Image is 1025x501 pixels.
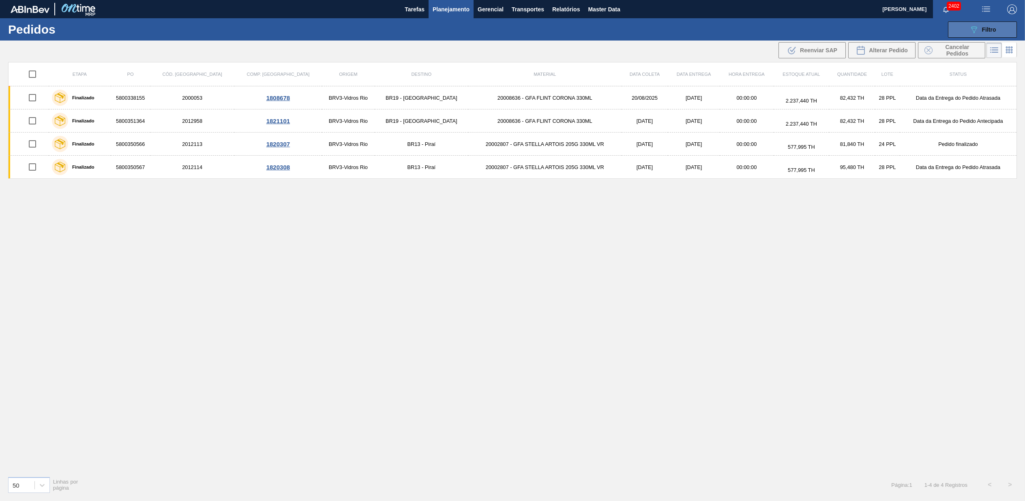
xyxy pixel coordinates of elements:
[162,72,222,77] span: Cód. [GEOGRAPHIC_DATA]
[375,156,468,179] td: BR13 - Piraí
[9,109,1017,133] a: Finalizado58003513642012958BRV3-Vidros RioBR19 - [GEOGRAPHIC_DATA]20008636 - GFA FLINT CORONA 330...
[622,86,668,109] td: 20/08/2025
[433,4,470,14] span: Planejamento
[788,144,815,150] span: 577,995 TH
[900,109,1017,133] td: Data da Entrega do Pedido Antecipada
[468,86,622,109] td: 20008636 - GFA FLINT CORONA 330ML
[150,133,234,156] td: 2012113
[468,109,622,133] td: 20008636 - GFA FLINT CORONA 330ML
[668,86,720,109] td: [DATE]
[150,156,234,179] td: 2012114
[875,109,900,133] td: 28 PPL
[829,156,875,179] td: 95,480 TH
[1007,4,1017,14] img: Logout
[534,72,556,77] span: Material
[411,72,431,77] span: Destino
[829,109,875,133] td: 82,432 TH
[8,25,134,34] h1: Pedidos
[778,42,846,58] div: Reenviar SAP
[375,86,468,109] td: BR19 - [GEOGRAPHIC_DATA]
[322,86,375,109] td: BRV3-Vidros Rio
[875,86,900,109] td: 28 PPL
[1000,475,1020,495] button: >
[981,4,991,14] img: userActions
[869,47,908,54] span: Alterar Pedido
[622,133,668,156] td: [DATE]
[900,86,1017,109] td: Data da Entrega do Pedido Atrasada
[950,72,967,77] span: Status
[68,95,94,100] label: Finalizado
[478,4,504,14] span: Gerencial
[588,4,620,14] span: Master Data
[875,133,900,156] td: 24 PPL
[668,133,720,156] td: [DATE]
[111,156,150,179] td: 5800350567
[918,42,985,58] div: Cancelar Pedidos em Massa
[9,156,1017,179] a: Finalizado58003505672012114BRV3-Vidros RioBR13 - Piraí20002807 - GFA STELLA ARTOIS 205G 330ML VR[...
[848,42,916,58] div: Alterar Pedido
[150,86,234,109] td: 2000053
[720,133,774,156] td: 00:00:00
[986,43,1002,58] div: Visão em Lista
[322,156,375,179] td: BRV3-Vidros Rio
[800,47,837,54] span: Reenviar SAP
[788,167,815,173] span: 577,995 TH
[720,109,774,133] td: 00:00:00
[936,44,979,57] span: Cancelar Pedidos
[924,482,967,488] span: 1 - 4 de 4 Registros
[630,72,660,77] span: Data coleta
[236,94,321,101] div: 1808678
[729,72,765,77] span: Hora Entrega
[837,72,867,77] span: Quantidade
[68,141,94,146] label: Finalizado
[375,109,468,133] td: BR19 - [GEOGRAPHIC_DATA]
[982,26,996,33] span: Filtro
[127,72,134,77] span: PO
[468,133,622,156] td: 20002807 - GFA STELLA ARTOIS 205G 330ML VR
[247,72,309,77] span: Comp. [GEOGRAPHIC_DATA]
[783,72,820,77] span: Estoque atual
[786,98,817,104] span: 2.237,440 TH
[829,133,875,156] td: 81,840 TH
[322,133,375,156] td: BRV3-Vidros Rio
[900,156,1017,179] td: Data da Entrega do Pedido Atrasada
[900,133,1017,156] td: Pedido finalizado
[622,109,668,133] td: [DATE]
[918,42,985,58] button: Cancelar Pedidos
[236,118,321,124] div: 1821101
[9,133,1017,156] a: Finalizado58003505662012113BRV3-Vidros RioBR13 - Piraí20002807 - GFA STELLA ARTOIS 205G 330ML VR[...
[111,133,150,156] td: 5800350566
[947,2,961,11] span: 2402
[720,86,774,109] td: 00:00:00
[933,4,959,15] button: Notificações
[111,109,150,133] td: 5800351364
[786,121,817,127] span: 2.237,440 TH
[875,156,900,179] td: 28 PPL
[236,164,321,171] div: 1820308
[9,86,1017,109] a: Finalizado58003381552000053BRV3-Vidros RioBR19 - [GEOGRAPHIC_DATA]20008636 - GFA FLINT CORONA 330...
[668,109,720,133] td: [DATE]
[552,4,580,14] span: Relatórios
[668,156,720,179] td: [DATE]
[68,165,94,169] label: Finalizado
[68,118,94,123] label: Finalizado
[948,21,1017,38] button: Filtro
[150,109,234,133] td: 2012958
[512,4,544,14] span: Transportes
[829,86,875,109] td: 82,432 TH
[13,482,19,488] div: 50
[677,72,711,77] span: Data entrega
[322,109,375,133] td: BRV3-Vidros Rio
[236,141,321,148] div: 1820307
[339,72,357,77] span: Origem
[881,72,893,77] span: Lote
[980,475,1000,495] button: <
[375,133,468,156] td: BR13 - Piraí
[73,72,87,77] span: Etapa
[720,156,774,179] td: 00:00:00
[622,156,668,179] td: [DATE]
[53,479,78,491] span: Linhas por página
[891,482,912,488] span: Página : 1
